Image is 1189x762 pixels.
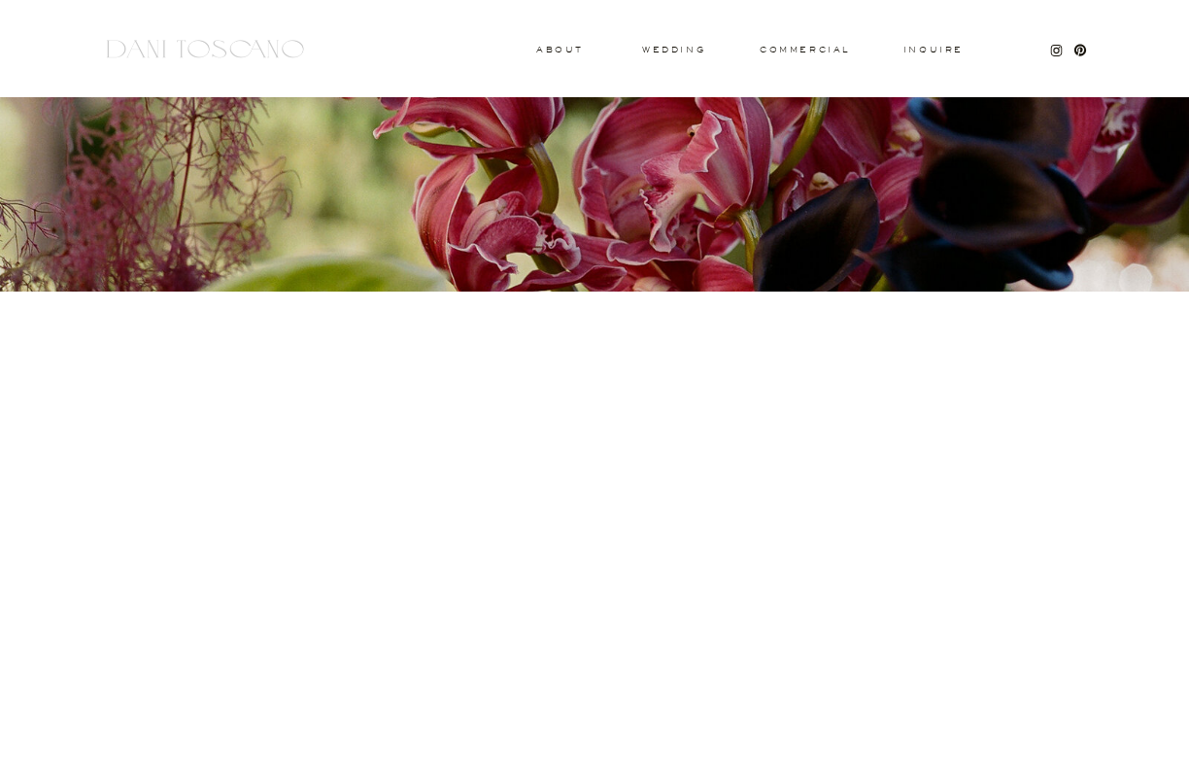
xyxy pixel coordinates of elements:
[902,46,965,55] a: Inquire
[760,46,849,53] a: commercial
[642,46,705,52] a: wedding
[536,46,579,52] a: About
